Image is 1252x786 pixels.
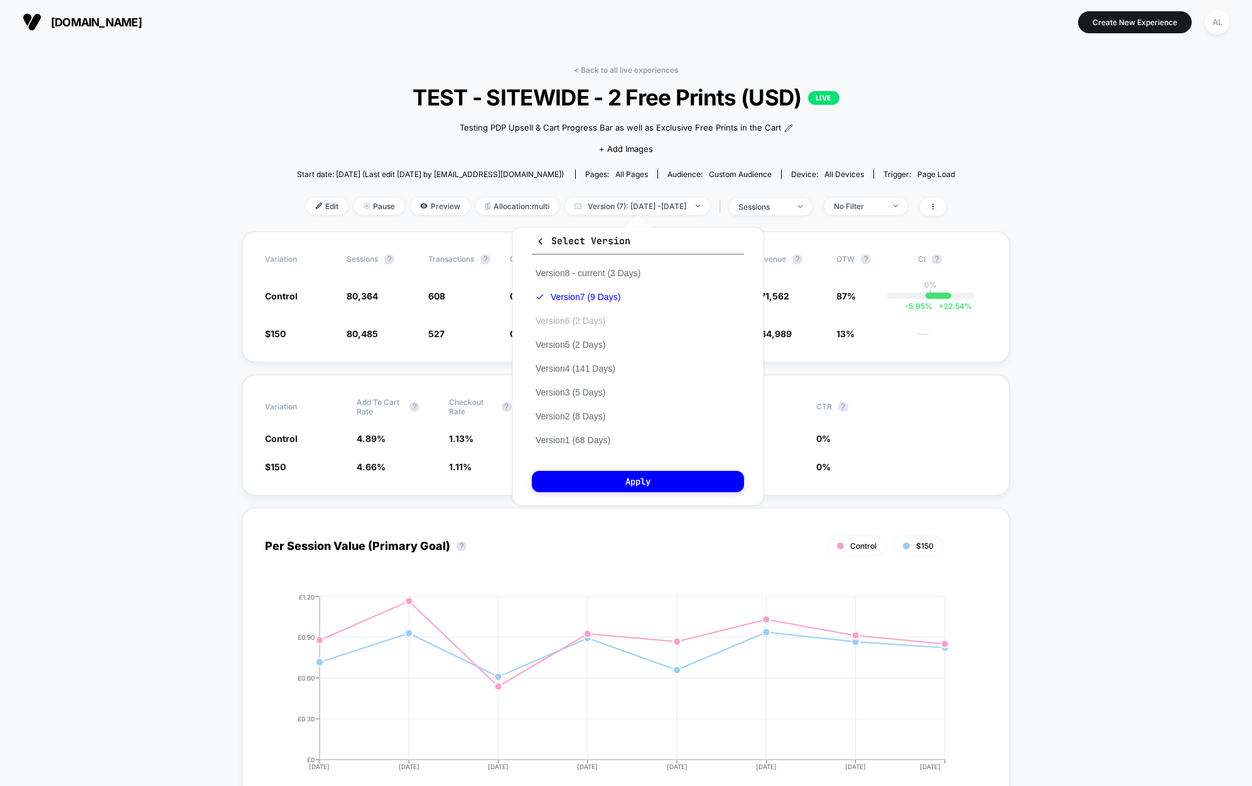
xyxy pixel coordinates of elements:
[428,254,474,264] span: Transactions
[384,254,394,264] button: ?
[449,433,473,444] span: 1.13 %
[428,328,445,339] span: 527
[850,541,877,551] span: Control
[532,411,609,422] button: Version2 (8 Days)
[265,291,298,301] span: Control
[307,755,315,763] tspan: £0
[306,198,348,215] span: Edit
[932,301,972,311] span: 22.54 %
[532,315,609,326] button: Version6 (2 Days)
[565,198,710,215] span: Version (7): [DATE] - [DATE]
[1205,10,1229,35] div: AL
[893,205,898,207] img: end
[816,402,832,411] span: CTR
[488,763,509,770] tspan: [DATE]
[918,254,987,264] span: CI
[364,203,370,209] img: end
[808,91,839,105] p: LIVE
[354,198,404,215] span: Pause
[411,198,470,215] span: Preview
[924,280,937,289] p: 0%
[428,291,445,301] span: 608
[716,198,729,216] span: |
[756,763,777,770] tspan: [DATE]
[861,254,871,264] button: ?
[330,84,922,110] span: TEST - SITEWIDE - 2 Free Prints (USD)
[575,203,581,209] img: calendar
[1078,11,1192,33] button: Create New Experience
[265,254,334,264] span: Variation
[480,254,490,264] button: ?
[399,763,419,770] tspan: [DATE]
[798,205,802,208] img: end
[760,328,792,339] span: 64,989
[932,254,942,264] button: ?
[916,541,934,551] span: $150
[532,339,609,350] button: Version5 (2 Days)
[792,254,802,264] button: ?
[532,267,644,279] button: Version8 - current (3 Days)
[918,330,987,340] span: ---
[585,170,648,179] div: Pages:
[696,205,700,207] img: end
[834,202,884,211] div: No Filter
[929,289,932,299] p: |
[298,714,315,722] tspan: £0.30
[667,763,688,770] tspan: [DATE]
[23,13,41,31] img: Visually logo
[51,16,142,29] span: [DOMAIN_NAME]
[252,593,974,782] div: PER_SESSION_VALUE
[781,170,873,179] span: Device:
[905,301,932,311] span: -5.95 %
[347,291,378,301] span: 80,364
[347,254,378,264] span: Sessions
[357,397,403,416] span: Add To Cart Rate
[532,387,609,398] button: Version3 (5 Days)
[845,763,866,770] tspan: [DATE]
[347,328,378,339] span: 80,485
[816,433,831,444] span: 0 %
[316,203,322,209] img: edit
[357,433,386,444] span: 4.89 %
[939,301,944,311] span: +
[532,434,614,446] button: Version1 (68 Days)
[265,433,298,444] span: Control
[883,170,955,179] div: Trigger:
[536,235,630,247] span: Select Version
[1201,9,1233,35] button: AL
[460,122,781,134] span: Testing PDP Upsell & Cart Progress Bar as well as Exclusive Free Prints in the Cart
[917,170,955,179] span: Page Load
[709,170,772,179] span: Custom Audience
[824,170,864,179] span: all devices
[357,461,386,472] span: 4.66 %
[310,763,330,770] tspan: [DATE]
[838,402,848,412] button: ?
[299,593,315,600] tspan: £1.20
[667,170,772,179] div: Audience:
[449,397,495,416] span: Checkout Rate
[615,170,648,179] span: all pages
[816,461,831,472] span: 0 %
[599,144,653,154] span: + Add Images
[265,397,334,416] span: Variation
[298,633,315,640] tspan: £0.90
[265,328,286,339] span: $150
[409,402,419,412] button: ?
[836,291,856,301] span: 87%
[532,471,744,492] button: Apply
[577,763,598,770] tspan: [DATE]
[574,65,678,75] a: < Back to all live experiences
[449,461,472,472] span: 1.11 %
[532,363,619,374] button: Version4 (141 Days)
[836,254,905,264] span: OTW
[485,203,490,210] img: rebalance
[19,12,146,32] button: [DOMAIN_NAME]
[298,674,315,681] tspan: £0.60
[920,763,941,770] tspan: [DATE]
[456,541,467,551] button: ?
[476,198,559,215] span: Allocation: multi
[532,234,744,255] button: Select Version
[265,461,286,472] span: $150
[532,291,624,303] button: Version7 (9 Days)
[836,328,855,339] span: 13%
